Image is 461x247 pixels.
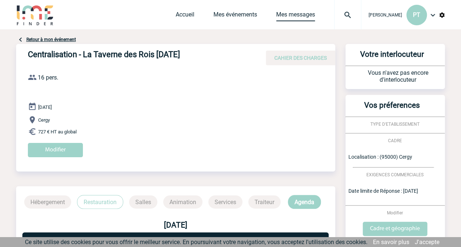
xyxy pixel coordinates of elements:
span: CADRE [388,138,402,143]
span: Localisation : (95000) Cergy [348,154,412,160]
a: Mes messages [276,11,315,21]
a: Mes événements [213,11,257,21]
p: Dîner [22,232,329,246]
span: Date limite de Réponse : [DATE] [348,188,418,194]
p: Services [208,195,242,209]
span: EXIGENCES COMMERCIALES [366,172,424,177]
a: Accueil [176,11,194,21]
span: Vous n'avez pas encore d'interlocuteur [368,69,428,83]
span: [DATE] [38,104,52,110]
span: Ce site utilise des cookies pour vous offrir le meilleur service. En poursuivant votre navigation... [25,239,367,246]
input: Modifier [28,143,83,157]
p: Salles [129,195,157,209]
a: Retour à mon événement [26,37,76,42]
h3: Vos préferences [348,101,436,117]
h4: Centralisation - La Taverne des Rois [DATE] [28,50,248,62]
span: PT [413,11,420,18]
h3: Votre interlocuteur [348,50,436,66]
img: IME-Finder [16,4,54,25]
p: Agenda [288,195,321,209]
span: TYPE D'ETABLISSEMENT [370,122,420,127]
p: Animation [163,195,202,209]
span: CAHIER DES CHARGES [274,55,327,61]
p: Hébergement [24,195,71,209]
p: Traiteur [248,195,281,209]
span: 16 pers. [38,74,58,81]
a: En savoir plus [373,239,409,246]
span: Modifier [387,210,403,215]
b: [DATE] [164,221,187,229]
input: Cadre et géographie [363,222,427,236]
span: Cergy [38,117,50,123]
span: 727 € HT au global [38,129,77,134]
span: [PERSON_NAME] [369,12,402,18]
p: Restauration [77,195,123,209]
a: J'accepte [415,239,439,246]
